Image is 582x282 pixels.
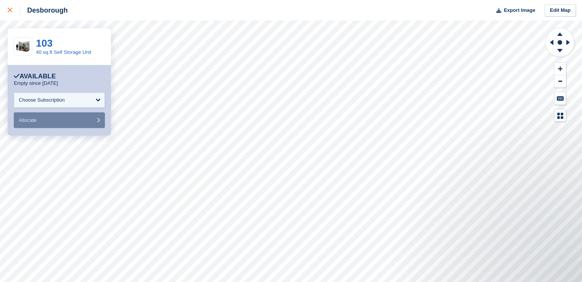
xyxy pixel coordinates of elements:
[554,92,566,105] button: Keyboard Shortcuts
[14,40,32,53] img: 40-sqft-unit.jpg
[19,117,36,123] span: Allocate
[14,112,105,128] button: Allocate
[554,109,566,122] button: Map Legend
[14,80,58,86] p: Empty since [DATE]
[492,4,535,17] button: Export Image
[19,96,65,104] div: Choose Subscription
[36,37,52,49] a: 103
[36,49,91,55] a: 40 sq.ft Self Storage Unit
[545,4,576,17] a: Edit Map
[14,73,56,80] div: Available
[504,6,535,14] span: Export Image
[554,75,566,88] button: Zoom Out
[554,63,566,75] button: Zoom In
[20,6,68,15] div: Desborough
